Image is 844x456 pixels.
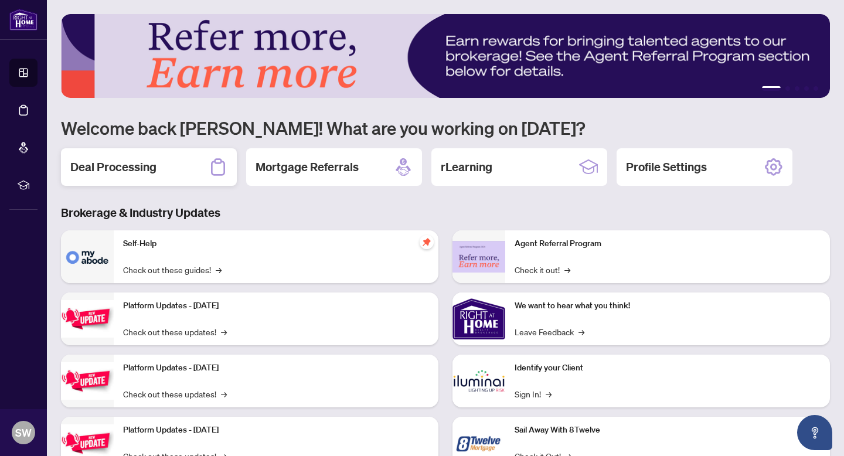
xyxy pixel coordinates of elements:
[123,387,227,400] a: Check out these updates!→
[61,230,114,283] img: Self-Help
[626,159,707,175] h2: Profile Settings
[785,86,790,91] button: 2
[814,86,818,91] button: 5
[61,362,114,399] img: Platform Updates - July 8, 2025
[256,159,359,175] h2: Mortgage Referrals
[123,362,429,375] p: Platform Updates - [DATE]
[515,237,821,250] p: Agent Referral Program
[452,241,505,273] img: Agent Referral Program
[795,86,799,91] button: 3
[546,387,552,400] span: →
[123,300,429,312] p: Platform Updates - [DATE]
[797,415,832,450] button: Open asap
[564,263,570,276] span: →
[123,237,429,250] p: Self-Help
[515,325,584,338] a: Leave Feedback→
[70,159,156,175] h2: Deal Processing
[61,14,830,98] img: Slide 0
[515,362,821,375] p: Identify your Client
[123,263,222,276] a: Check out these guides!→
[9,9,38,30] img: logo
[420,235,434,249] span: pushpin
[61,205,830,221] h3: Brokerage & Industry Updates
[216,263,222,276] span: →
[515,263,570,276] a: Check it out!→
[515,300,821,312] p: We want to hear what you think!
[61,300,114,337] img: Platform Updates - July 21, 2025
[123,325,227,338] a: Check out these updates!→
[441,159,492,175] h2: rLearning
[123,424,429,437] p: Platform Updates - [DATE]
[804,86,809,91] button: 4
[15,424,32,441] span: SW
[452,292,505,345] img: We want to hear what you think!
[61,117,830,139] h1: Welcome back [PERSON_NAME]! What are you working on [DATE]?
[221,387,227,400] span: →
[515,424,821,437] p: Sail Away With 8Twelve
[221,325,227,338] span: →
[452,355,505,407] img: Identify your Client
[578,325,584,338] span: →
[762,86,781,91] button: 1
[515,387,552,400] a: Sign In!→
